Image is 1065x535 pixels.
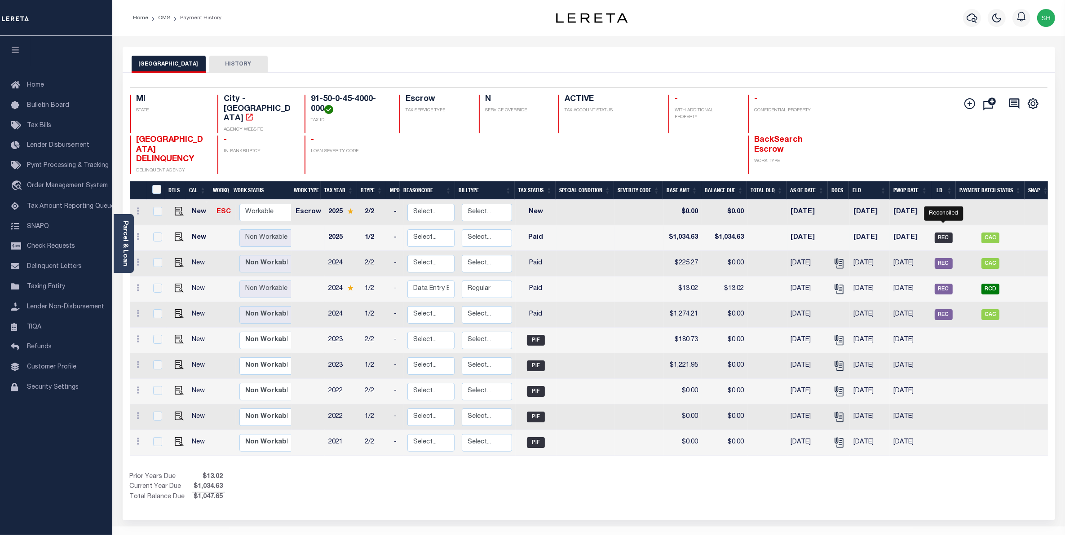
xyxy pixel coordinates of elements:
[27,102,69,109] span: Bulletin Board
[935,286,953,292] a: REC
[890,379,931,404] td: [DATE]
[361,328,390,353] td: 2/2
[224,148,294,155] p: IN BANKRUPTCY
[361,200,390,225] td: 2/2
[787,302,829,328] td: [DATE]
[664,430,702,456] td: $0.00
[11,180,25,192] i: travel_explore
[325,200,361,225] td: 2025
[325,328,361,353] td: 2023
[361,430,390,456] td: 2/2
[27,82,44,88] span: Home
[664,379,702,404] td: $0.00
[935,235,953,241] a: REC
[27,344,52,350] span: Refunds
[27,203,115,210] span: Tax Amount Reporting Queue
[675,107,737,121] p: WITH ADDITIONAL PROPERTY
[981,309,999,320] span: CAC
[122,221,128,266] a: Parcel & Loan
[663,181,701,200] th: Base Amt: activate to sort column ascending
[787,200,829,225] td: [DATE]
[702,225,748,251] td: $1,034.63
[664,353,702,379] td: $1,221.95
[981,235,999,241] a: CAC
[485,107,548,114] p: SERVICE OVERRIDE
[850,200,890,225] td: [DATE]
[527,412,545,422] span: PIF
[147,181,165,200] th: &nbsp;
[290,181,321,200] th: Work Type
[325,430,361,456] td: 2021
[406,107,468,114] p: TAX SERVICE TYPE
[890,251,931,276] td: [DATE]
[361,404,390,430] td: 1/2
[890,404,931,430] td: [DATE]
[787,353,829,379] td: [DATE]
[702,430,748,456] td: $0.00
[130,482,192,492] td: Current Year Due
[188,251,213,276] td: New
[755,136,803,154] span: BackSearch Escrow
[325,302,361,328] td: 2024
[386,181,400,200] th: MPO
[192,472,225,482] span: $13.02
[224,136,227,144] span: -
[890,328,931,353] td: [DATE]
[935,311,953,318] a: REC
[361,302,390,328] td: 1/2
[850,225,890,251] td: [DATE]
[357,181,386,200] th: RType: activate to sort column ascending
[170,14,221,22] li: Payment History
[390,276,404,302] td: -
[192,492,225,502] span: $1,047.65
[325,353,361,379] td: 2023
[924,206,963,220] div: Reconciled
[27,123,51,129] span: Tax Bills
[217,209,231,215] a: ESC
[556,181,614,200] th: Special Condition: activate to sort column ascending
[165,181,186,200] th: DTLS
[981,311,999,318] a: CAC
[361,251,390,276] td: 2/2
[516,225,557,251] td: Paid
[850,379,890,404] td: [DATE]
[27,324,41,330] span: TIQA
[664,251,702,276] td: $225.27
[702,328,748,353] td: $0.00
[325,379,361,404] td: 2022
[188,430,213,456] td: New
[755,107,825,114] p: CONFIDENTIAL PROPERTY
[132,56,206,73] button: [GEOGRAPHIC_DATA]
[787,328,829,353] td: [DATE]
[755,158,825,165] p: WORK TYPE
[527,386,545,397] span: PIF
[188,276,213,302] td: New
[130,492,192,502] td: Total Balance Due
[186,181,209,200] th: CAL: activate to sort column ascending
[850,404,890,430] td: [DATE]
[455,181,515,200] th: BillType: activate to sort column ascending
[516,200,557,225] td: New
[890,181,931,200] th: PWOP Date: activate to sort column ascending
[325,225,361,251] td: 2025
[702,276,748,302] td: $13.02
[390,404,404,430] td: -
[890,302,931,328] td: [DATE]
[27,284,65,290] span: Taxing Entity
[390,225,404,251] td: -
[209,181,230,200] th: WorkQ
[361,276,390,302] td: 1/2
[27,162,109,169] span: Pymt Processing & Tracking
[130,181,147,200] th: &nbsp;&nbsp;&nbsp;&nbsp;&nbsp;&nbsp;&nbsp;&nbsp;&nbsp;&nbsp;
[849,181,890,200] th: ELD: activate to sort column ascending
[485,95,548,105] h4: N
[400,181,455,200] th: ReasonCode: activate to sort column ascending
[292,200,325,225] td: Escrow
[787,404,829,430] td: [DATE]
[27,364,76,370] span: Customer Profile
[527,360,545,371] span: PIF
[701,181,747,200] th: Balance Due: activate to sort column ascending
[516,276,557,302] td: Paid
[27,183,108,189] span: Order Management System
[935,260,953,267] a: REC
